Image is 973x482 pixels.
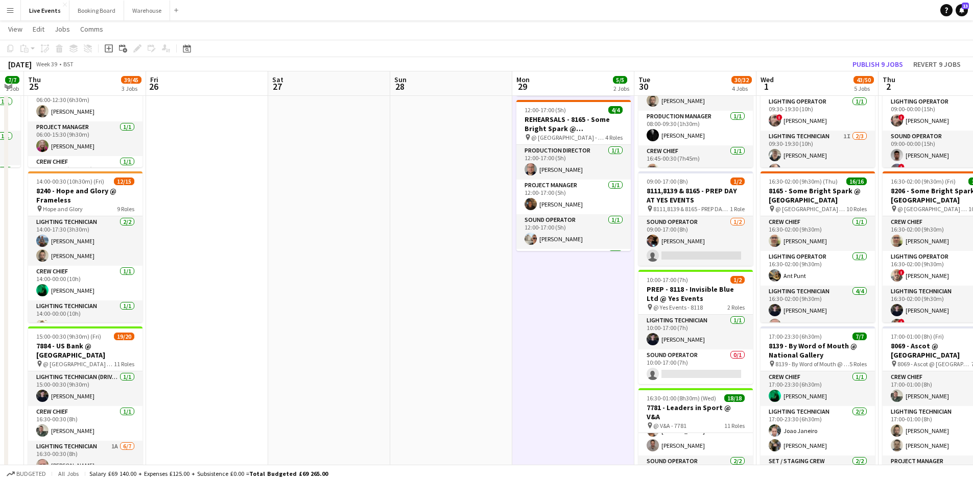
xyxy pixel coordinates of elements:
span: @ [GEOGRAPHIC_DATA] - 8206 [897,205,968,213]
app-card-role: Project Manager1/112:00-17:00 (5h)[PERSON_NAME] [516,180,631,214]
app-card-role: Lighting Operator1/116:30-02:00 (9h30m)Ant Punt [761,251,875,286]
h3: 8240 - Hope and Glory @ Frameless [28,186,143,205]
span: 43/50 [853,76,874,84]
span: 09:00-17:00 (8h) [647,177,688,185]
app-card-role: Crew Chief1/116:30-00:30 (8h)[PERSON_NAME] [28,406,143,441]
app-card-role: Sound Operator0/110:00-17:00 (7h) [638,349,753,384]
span: ! [898,319,905,325]
span: 16/16 [846,177,867,185]
a: Jobs [51,22,74,36]
span: 10 Roles [846,205,867,213]
span: Sat [272,75,283,84]
app-job-card: 17:00-23:30 (6h30m)7/78139 - By Word of Mouth @ National Gallery 8139 - By Word of Mouth @ Nation... [761,326,875,477]
span: 12:00-17:00 (5h) [525,106,566,114]
span: 11 Roles [724,422,745,429]
app-card-role: Lighting Technician4/416:30-02:00 (9h30m)[PERSON_NAME][PERSON_NAME] [761,286,875,365]
span: Fri [150,75,158,84]
span: 28 [393,81,407,92]
span: 13 [962,3,969,9]
span: Comms [80,24,103,34]
span: 9 Roles [117,205,134,213]
div: 4 Jobs [732,85,751,92]
span: Total Budgeted £69 265.00 [249,470,328,477]
span: 8139 - By Word of Mouth @ National Gallery [775,360,849,368]
button: Live Events [21,1,69,20]
h3: PREP - 8118 - Invisible Blue Ltd @ Yes Events [638,285,753,303]
button: Booking Board [69,1,124,20]
span: 16:30-02:00 (9h30m) (Thu) [769,177,838,185]
app-card-role: Crew Chief1/116:45-00:30 (7h45m)[PERSON_NAME] [638,145,753,180]
span: @ [GEOGRAPHIC_DATA] - 7884 [43,360,114,368]
div: 1 Job [6,85,19,92]
span: 1/2 [730,276,745,284]
div: 10:00-17:00 (7h)1/2PREP - 8118 - Invisible Blue Ltd @ Yes Events @ Yes Events - 81182 RolesLighti... [638,270,753,384]
button: Publish 9 jobs [848,58,907,71]
span: @ [GEOGRAPHIC_DATA] - 8165 [775,205,846,213]
h3: 8165 - Some Bright Spark @ [GEOGRAPHIC_DATA] [761,186,875,205]
div: 5 Jobs [854,85,873,92]
span: 10:00-17:00 (7h) [647,276,688,284]
span: 15:00-00:30 (9h30m) (Fri) [36,333,101,340]
app-card-role: Lighting Operator1/109:30-19:30 (10h)![PERSON_NAME] [761,96,875,131]
span: 26 [149,81,158,92]
span: 19/20 [114,333,134,340]
a: View [4,22,27,36]
span: Budgeted [16,470,46,477]
span: Hope and Glory [43,205,83,213]
div: 2 Jobs [613,85,629,92]
app-card-role: Crew Chief1/117:00-23:30 (6h30m)[PERSON_NAME] [761,371,875,406]
app-card-role: Lighting Technician (Driver)1/115:00-00:30 (9h30m)[PERSON_NAME] [28,371,143,406]
span: 16:30-01:00 (8h30m) (Wed) [647,394,716,402]
app-card-role: Lighting Technician1I2/309:30-19:30 (10h)[PERSON_NAME][PERSON_NAME] [761,131,875,195]
span: 12/15 [114,177,134,185]
div: 09:00-17:00 (8h)1/28111,8139 & 8165 - PREP DAY AT YES EVENTS 8111,8139 & 8165 - PREP DAY AT YES E... [638,171,753,266]
span: 11 Roles [114,360,134,368]
span: 25 [27,81,41,92]
app-card-role: Set / Staging Crew1/106:00-12:30 (6h30m)[PERSON_NAME] [28,87,143,121]
span: @ Yes Events - 8118 [653,303,703,311]
div: [DATE] [8,59,32,69]
span: 17:00-01:00 (8h) (Fri) [891,333,944,340]
app-card-role: Sound Technician1/1 [516,249,631,284]
app-card-role: Sound Operator1/209:00-17:00 (8h)[PERSON_NAME] [638,216,753,266]
app-job-card: 12:00-17:00 (5h)4/4REHEARSALS - 8165 - Some Bright Spark @ [GEOGRAPHIC_DATA] @ [GEOGRAPHIC_DATA] ... [516,100,631,251]
button: Budgeted [5,468,48,479]
h3: 7781 - Leaders in Sport @ V&A [638,403,753,421]
span: 1 [759,81,774,92]
span: 7/7 [5,76,19,84]
span: 2 Roles [727,303,745,311]
app-job-card: 14:00-00:30 (10h30m) (Fri)12/158240 - Hope and Glory @ Frameless Hope and Glory9 RolesLighting Te... [28,171,143,322]
app-card-role: Sound Operator1/112:00-17:00 (5h)[PERSON_NAME] [516,214,631,249]
app-job-card: 16:30-02:00 (9h30m) (Thu)16/168165 - Some Bright Spark @ [GEOGRAPHIC_DATA] @ [GEOGRAPHIC_DATA] - ... [761,171,875,322]
span: 4 Roles [605,134,623,141]
span: @ V&A - 7781 [653,422,686,429]
h3: REHEARSALS - 8165 - Some Bright Spark @ [GEOGRAPHIC_DATA] [516,115,631,133]
span: Edit [33,24,44,34]
app-card-role: Production Manager1/108:00-09:30 (1h30m)[PERSON_NAME] [638,111,753,145]
h3: 8139 - By Word of Mouth @ National Gallery [761,341,875,360]
a: Comms [76,22,107,36]
span: 1 Role [730,205,745,213]
span: Tue [638,75,650,84]
button: Warehouse [124,1,170,20]
span: 1/2 [730,177,745,185]
span: Thu [28,75,41,84]
span: 16:30-02:00 (9h30m) (Fri) [891,177,956,185]
div: 3 Jobs [122,85,141,92]
h3: 7884 - US Bank @ [GEOGRAPHIC_DATA] [28,341,143,360]
span: 27 [271,81,283,92]
span: Wed [761,75,774,84]
span: ! [776,114,782,120]
span: 5/5 [613,76,627,84]
app-card-role: Lighting Technician2/214:00-17:30 (3h30m)[PERSON_NAME][PERSON_NAME] [28,216,143,266]
span: 8111,8139 & 8165 - PREP DAY AT YES EVENTS [653,205,730,213]
span: ! [898,114,905,120]
app-card-role: Lighting Technician1/114:00-00:00 (10h)[PERSON_NAME] [28,300,143,335]
app-job-card: 15:00-00:30 (9h30m) (Fri)19/207884 - US Bank @ [GEOGRAPHIC_DATA] @ [GEOGRAPHIC_DATA] - 788411 Rol... [28,326,143,477]
app-card-role: Production Director1/112:00-17:00 (5h)[PERSON_NAME] [516,145,631,180]
span: Thu [883,75,895,84]
span: Week 39 [34,60,59,68]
